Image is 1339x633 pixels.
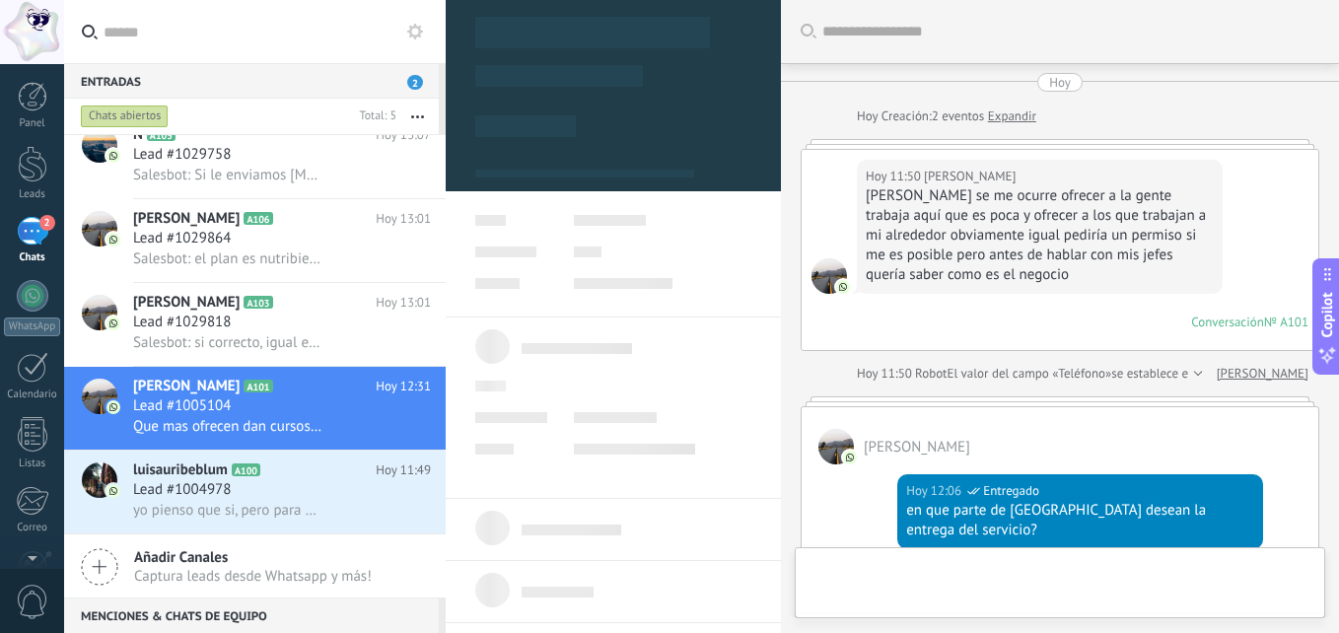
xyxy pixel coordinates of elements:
span: Copilot [1317,293,1337,338]
a: avataricon[PERSON_NAME]A103Hoy 13:01Lead #1029818Salesbot: si correcto, igual era para recordarle... [64,283,446,366]
img: icon [106,149,120,163]
span: [PERSON_NAME] [133,377,240,396]
div: Listas [4,457,61,470]
div: Calendario [4,388,61,401]
span: [PERSON_NAME] [133,293,240,313]
span: 2 [39,215,55,231]
span: 2 [407,75,423,90]
span: Captura leads desde Whatsapp y más! [134,567,372,586]
div: Chats [4,251,61,264]
span: Lead #1029818 [133,313,231,332]
img: com.amocrm.amocrmwa.svg [843,451,857,464]
span: ILIANA PEÑA [864,438,970,457]
div: Hoy 11:50 [857,364,915,384]
a: [PERSON_NAME] [1217,364,1308,384]
div: Correo [4,522,61,534]
a: Expandir [988,106,1036,126]
div: Panel [4,117,61,130]
div: Hoy [857,106,881,126]
div: en que parte de [GEOGRAPHIC_DATA] desean la entrega del servicio? [906,501,1254,540]
span: 2 eventos [932,106,984,126]
div: Total: 5 [352,106,396,126]
span: Que mas ofrecen dan cursos o talleres de desayunos saludables para saber [133,417,322,436]
span: A101 [244,380,272,392]
div: Hoy 11:50 [866,167,924,186]
span: A100 [232,463,260,476]
img: icon [106,484,120,498]
span: Lead #1029758 [133,145,231,165]
span: Salesbot: Si le enviamos [MEDICAL_DATA] [133,166,322,184]
img: icon [106,400,120,414]
span: Añadir Canales [134,548,372,567]
div: Leads [4,188,61,201]
a: avatariconNA105Hoy 13:07Lead #1029758Salesbot: Si le enviamos [MEDICAL_DATA] [64,115,446,198]
button: Más [396,99,439,134]
span: Salesbot: el plan es nutribienestar que abarca todo lo que necesita [133,249,322,268]
span: Lead #1005104 [133,396,231,416]
div: № A101 [1264,314,1308,330]
span: Salesbot: si correcto, igual era para recordarle que por acceder al contrato reciben beneficios, ... [133,333,322,352]
div: Conversación [1191,314,1264,330]
div: Menciones & Chats de equipo [64,598,439,633]
span: ILIANA PEÑA [811,258,847,294]
a: avataricon[PERSON_NAME]A101Hoy 12:31Lead #1005104Que mas ofrecen dan cursos o talleres de desayun... [64,367,446,450]
div: Entradas [64,63,439,99]
a: avataricon[PERSON_NAME]A106Hoy 13:01Lead #1029864Salesbot: el plan es nutribienestar que abarca t... [64,199,446,282]
img: icon [106,316,120,330]
div: Chats abiertos [81,105,169,128]
span: yo pienso que si, pero para estar segura, me puedes enviar la imagen' [133,501,322,520]
span: Lead #1004978 [133,480,231,500]
img: com.amocrm.amocrmwa.svg [836,280,850,294]
span: Entregado [983,481,1039,501]
span: A105 [147,128,176,141]
span: A106 [244,212,272,225]
img: icon [106,233,120,246]
span: luisauribeblum [133,460,228,480]
span: A103 [244,296,272,309]
span: Robot [915,365,947,382]
span: Hoy 13:07 [376,125,431,145]
span: El valor del campo «Teléfono» [948,364,1112,384]
span: [PERSON_NAME] [133,209,240,229]
span: ILIANA PEÑA [924,167,1016,186]
span: Lead #1029864 [133,229,231,248]
div: Hoy 12:06 [906,481,964,501]
span: Hoy 11:49 [376,460,431,480]
div: [PERSON_NAME] se me ocurre ofrecer a la gente trabaja aquí que es poca y ofrecer a los que trabaj... [866,186,1214,285]
div: WhatsApp [4,317,60,336]
span: se establece en «[PHONE_NUMBER]» [1111,364,1313,384]
span: N [133,125,143,145]
div: Hoy [1049,73,1071,92]
span: Hoy 13:01 [376,293,431,313]
span: Hoy 13:01 [376,209,431,229]
div: Creación: [857,106,1036,126]
span: ILIANA PEÑA [818,429,854,464]
a: avatariconluisauribeblumA100Hoy 11:49Lead #1004978yo pienso que si, pero para estar segura, me pu... [64,451,446,533]
span: Hoy 12:31 [376,377,431,396]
